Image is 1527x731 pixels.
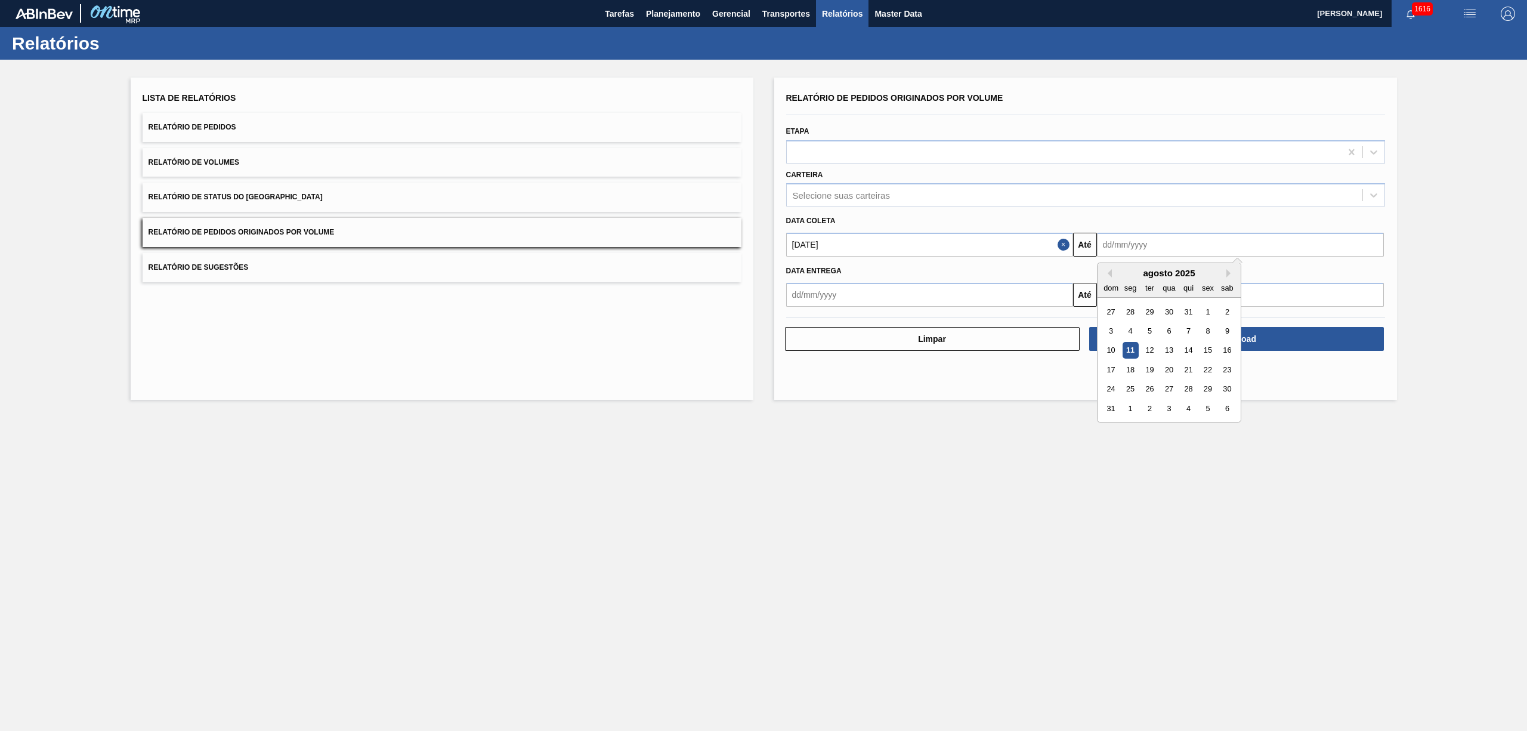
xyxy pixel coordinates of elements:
div: Choose segunda-feira, 4 de agosto de 2025 [1122,323,1138,339]
button: Relatório de Sugestões [143,253,741,282]
div: Choose segunda-feira, 1 de setembro de 2025 [1122,400,1138,417]
div: Choose sexta-feira, 8 de agosto de 2025 [1200,323,1216,339]
div: Choose sábado, 9 de agosto de 2025 [1219,323,1235,339]
div: Choose terça-feira, 29 de julho de 2025 [1141,304,1157,320]
button: Next Month [1226,269,1235,277]
div: Choose sexta-feira, 29 de agosto de 2025 [1200,381,1216,397]
span: Relatório de Volumes [149,158,239,166]
div: Choose quarta-feira, 20 de agosto de 2025 [1161,362,1177,378]
input: dd/mm/yyyy [1097,233,1384,257]
span: Relatório de Pedidos Originados por Volume [786,93,1003,103]
div: Choose quinta-feira, 31 de julho de 2025 [1180,304,1196,320]
button: Download [1089,327,1384,351]
span: Planejamento [646,7,700,21]
span: Data entrega [786,267,842,275]
div: Choose domingo, 24 de agosto de 2025 [1103,381,1119,397]
span: Relatório de Pedidos Originados por Volume [149,228,335,236]
button: Previous Month [1103,269,1112,277]
div: Choose quarta-feira, 30 de julho de 2025 [1161,304,1177,320]
input: dd/mm/yyyy [786,233,1073,257]
img: userActions [1463,7,1477,21]
div: seg [1122,280,1138,296]
div: Choose sexta-feira, 15 de agosto de 2025 [1200,343,1216,359]
div: agosto 2025 [1098,268,1241,278]
div: Choose segunda-feira, 28 de julho de 2025 [1122,304,1138,320]
div: qui [1180,280,1196,296]
div: Choose sábado, 16 de agosto de 2025 [1219,343,1235,359]
span: Relatório de Status do [GEOGRAPHIC_DATA] [149,193,323,201]
div: Choose sexta-feira, 22 de agosto de 2025 [1200,362,1216,378]
input: dd/mm/yyyy [786,283,1073,307]
div: Choose terça-feira, 12 de agosto de 2025 [1141,343,1157,359]
img: Logout [1501,7,1515,21]
div: month 2025-08 [1101,302,1237,418]
span: Tarefas [605,7,634,21]
div: Choose sábado, 2 de agosto de 2025 [1219,304,1235,320]
div: Choose segunda-feira, 25 de agosto de 2025 [1122,381,1138,397]
div: Choose quinta-feira, 4 de setembro de 2025 [1180,400,1196,417]
span: Relatório de Pedidos [149,123,236,131]
span: Relatórios [822,7,863,21]
button: Até [1073,283,1097,307]
span: Data coleta [786,217,836,225]
div: Choose sexta-feira, 1 de agosto de 2025 [1200,304,1216,320]
div: Choose terça-feira, 5 de agosto de 2025 [1141,323,1157,339]
span: 1616 [1412,2,1433,16]
div: ter [1141,280,1157,296]
span: Master Data [874,7,922,21]
div: Choose segunda-feira, 18 de agosto de 2025 [1122,362,1138,378]
button: Relatório de Pedidos Originados por Volume [143,218,741,247]
button: Relatório de Pedidos [143,113,741,142]
div: Choose sexta-feira, 5 de setembro de 2025 [1200,400,1216,417]
div: Choose domingo, 10 de agosto de 2025 [1103,343,1119,359]
div: Choose quarta-feira, 3 de setembro de 2025 [1161,400,1177,417]
span: Gerencial [712,7,750,21]
span: Transportes [762,7,810,21]
button: Relatório de Volumes [143,148,741,177]
button: Notificações [1392,5,1430,22]
button: Relatório de Status do [GEOGRAPHIC_DATA] [143,183,741,212]
div: Choose domingo, 31 de agosto de 2025 [1103,400,1119,417]
div: Choose sábado, 6 de setembro de 2025 [1219,400,1235,417]
span: Lista de Relatórios [143,93,236,103]
div: Choose quinta-feira, 28 de agosto de 2025 [1180,381,1196,397]
div: qua [1161,280,1177,296]
div: Choose segunda-feira, 11 de agosto de 2025 [1122,343,1138,359]
label: Etapa [786,127,809,135]
div: sex [1200,280,1216,296]
button: Close [1058,233,1073,257]
div: Choose terça-feira, 19 de agosto de 2025 [1141,362,1157,378]
div: dom [1103,280,1119,296]
div: Choose sábado, 23 de agosto de 2025 [1219,362,1235,378]
div: Choose domingo, 3 de agosto de 2025 [1103,323,1119,339]
div: sab [1219,280,1235,296]
div: Choose quarta-feira, 27 de agosto de 2025 [1161,381,1177,397]
div: Choose quinta-feira, 7 de agosto de 2025 [1180,323,1196,339]
div: Choose quarta-feira, 13 de agosto de 2025 [1161,343,1177,359]
h1: Relatórios [12,36,224,50]
span: Relatório de Sugestões [149,263,249,272]
div: Choose domingo, 27 de julho de 2025 [1103,304,1119,320]
div: Choose quinta-feira, 14 de agosto de 2025 [1180,343,1196,359]
img: TNhmsLtSVTkK8tSr43FrP2fwEKptu5GPRR3wAAAABJRU5ErkJggg== [16,8,73,19]
button: Até [1073,233,1097,257]
div: Choose sábado, 30 de agosto de 2025 [1219,381,1235,397]
div: Choose domingo, 17 de agosto de 2025 [1103,362,1119,378]
button: Limpar [785,327,1080,351]
div: Choose quinta-feira, 21 de agosto de 2025 [1180,362,1196,378]
div: Selecione suas carteiras [793,190,890,201]
div: Choose quarta-feira, 6 de agosto de 2025 [1161,323,1177,339]
div: Choose terça-feira, 26 de agosto de 2025 [1141,381,1157,397]
div: Choose terça-feira, 2 de setembro de 2025 [1141,400,1157,417]
label: Carteira [786,171,823,179]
